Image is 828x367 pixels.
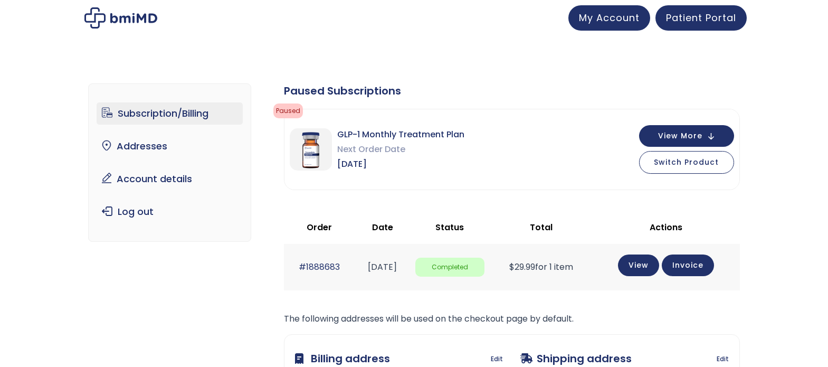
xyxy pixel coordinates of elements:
a: Log out [97,201,243,223]
a: Patient Portal [655,5,747,31]
span: 29.99 [509,261,535,273]
span: Order [307,221,332,233]
span: Switch Product [654,157,719,167]
span: Due to FDA changes, compounded Tirzepatide is no longer available. Switch seamlessly to compounde... [319,100,444,153]
span: Date [372,221,393,233]
a: #1888683 [299,261,340,273]
a: Edit [717,352,729,366]
img: My account [84,7,157,29]
span: Actions [650,221,682,233]
a: View [618,255,659,276]
span: Total [530,221,553,233]
span: Paused [273,103,303,118]
span: Patient Portal [666,11,736,24]
span: My Account [579,11,640,24]
span: View More [658,133,702,139]
time: [DATE] [368,261,397,273]
a: Addresses [97,135,243,157]
a: Subscription/Billing [97,102,243,125]
span: Status [435,221,464,233]
span: $ [509,261,515,273]
span: Completed [415,258,484,277]
p: The following addresses will be used on the checkout page by default. [284,312,740,326]
a: Learn more & switch here [350,143,428,152]
td: for 1 item [490,244,593,290]
strong: Important Update: Compounded Tirzepatide Injection Unavailable. [329,69,434,100]
div: Paused Subscriptions [284,83,740,98]
nav: Account pages [88,83,251,242]
a: Edit [491,352,503,366]
a: My Account [568,5,650,31]
button: Switch Product [639,151,734,174]
a: Invoice [662,255,714,276]
button: View More [639,125,734,147]
a: Account details [97,168,243,190]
